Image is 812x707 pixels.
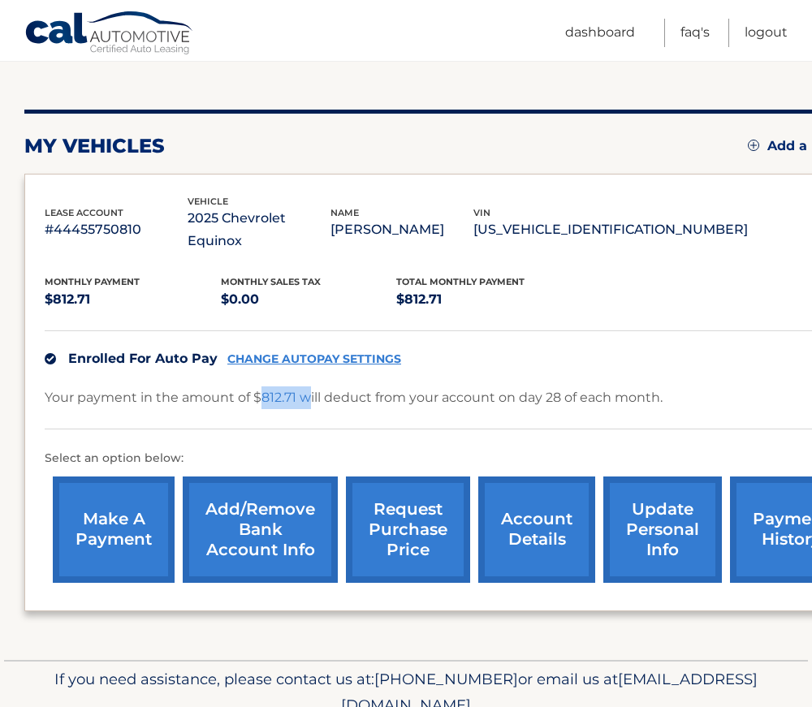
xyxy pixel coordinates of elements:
[45,288,221,311] p: $812.71
[227,352,401,366] a: CHANGE AUTOPAY SETTINGS
[45,353,56,364] img: check.svg
[478,476,595,583] a: account details
[745,19,788,47] a: Logout
[396,276,525,287] span: Total Monthly Payment
[45,207,123,218] span: lease account
[374,670,518,688] span: [PHONE_NUMBER]
[45,218,188,241] p: #44455750810
[24,134,165,158] h2: my vehicles
[221,276,321,287] span: Monthly sales Tax
[565,19,635,47] a: Dashboard
[45,386,663,409] p: Your payment in the amount of $812.71 will deduct from your account on day 28 of each month.
[188,207,330,252] p: 2025 Chevrolet Equinox
[680,19,710,47] a: FAQ's
[346,476,470,583] a: request purchase price
[221,288,397,311] p: $0.00
[603,476,722,583] a: update personal info
[188,196,228,207] span: vehicle
[183,476,338,583] a: Add/Remove bank account info
[330,218,473,241] p: [PERSON_NAME]
[330,207,359,218] span: name
[53,476,175,583] a: make a payment
[396,288,572,311] p: $812.71
[24,11,195,58] a: Cal Automotive
[473,218,748,241] p: [US_VEHICLE_IDENTIFICATION_NUMBER]
[68,351,218,366] span: Enrolled For Auto Pay
[473,207,490,218] span: vin
[45,276,140,287] span: Monthly Payment
[748,140,759,151] img: add.svg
